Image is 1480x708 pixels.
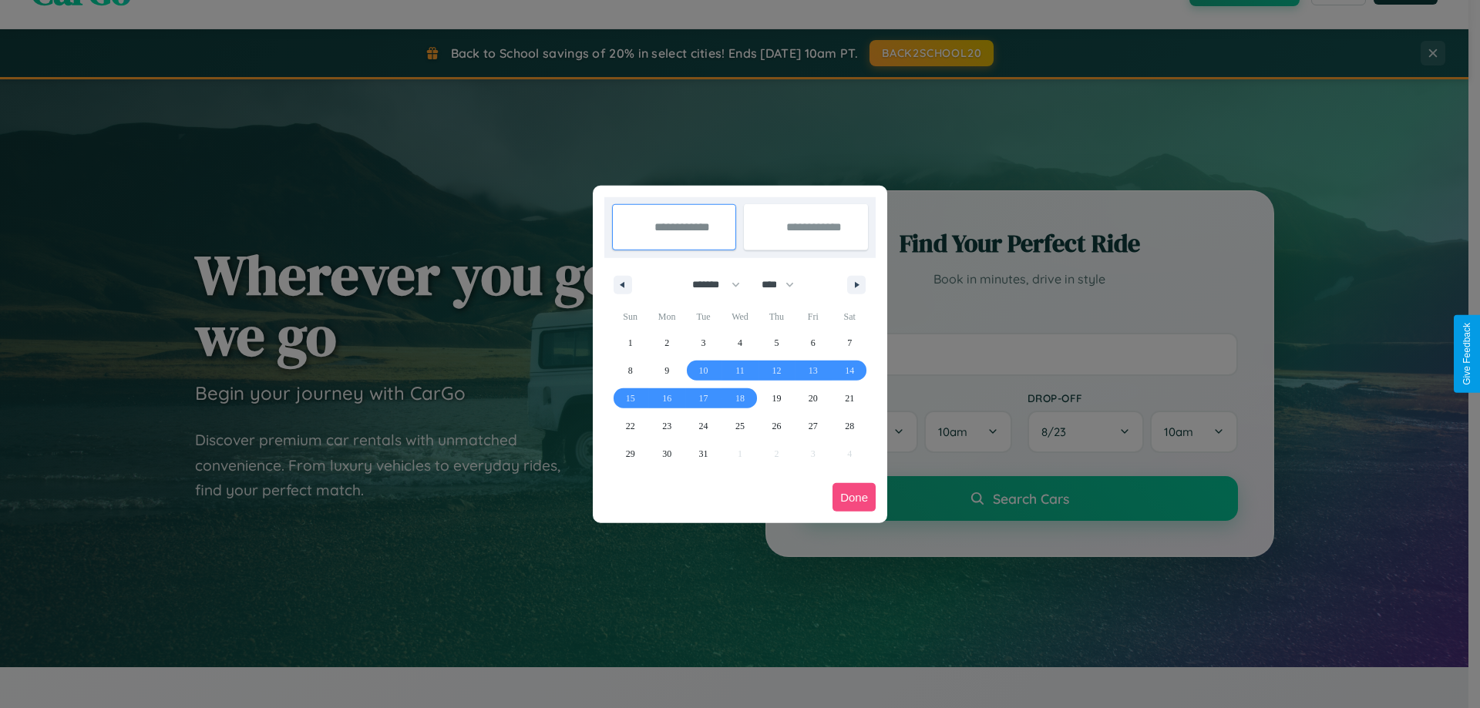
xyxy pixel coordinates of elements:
[612,329,648,357] button: 1
[772,357,781,384] span: 12
[648,384,684,412] button: 16
[795,357,831,384] button: 13
[664,357,669,384] span: 9
[832,329,868,357] button: 7
[795,329,831,357] button: 6
[685,440,721,468] button: 31
[774,329,779,357] span: 5
[721,304,758,329] span: Wed
[758,329,795,357] button: 5
[735,357,745,384] span: 11
[662,440,671,468] span: 30
[758,357,795,384] button: 12
[811,329,816,357] span: 6
[626,384,635,412] span: 15
[612,384,648,412] button: 15
[832,483,876,512] button: Done
[685,357,721,384] button: 10
[662,384,671,412] span: 16
[735,412,745,440] span: 25
[648,357,684,384] button: 9
[626,440,635,468] span: 29
[612,304,648,329] span: Sun
[685,412,721,440] button: 24
[648,329,684,357] button: 2
[758,412,795,440] button: 26
[699,384,708,412] span: 17
[847,329,852,357] span: 7
[685,384,721,412] button: 17
[612,357,648,384] button: 8
[735,384,745,412] span: 18
[758,304,795,329] span: Thu
[832,304,868,329] span: Sat
[832,384,868,412] button: 21
[701,329,706,357] span: 3
[648,412,684,440] button: 23
[809,357,818,384] span: 13
[832,412,868,440] button: 28
[845,412,854,440] span: 28
[699,412,708,440] span: 24
[612,440,648,468] button: 29
[1461,323,1472,385] div: Give Feedback
[648,440,684,468] button: 30
[721,357,758,384] button: 11
[809,384,818,412] span: 20
[832,357,868,384] button: 14
[699,357,708,384] span: 10
[721,329,758,357] button: 4
[795,412,831,440] button: 27
[664,329,669,357] span: 2
[685,329,721,357] button: 3
[758,384,795,412] button: 19
[795,304,831,329] span: Fri
[845,384,854,412] span: 21
[628,357,633,384] span: 8
[662,412,671,440] span: 23
[721,412,758,440] button: 25
[699,440,708,468] span: 31
[685,304,721,329] span: Tue
[795,384,831,412] button: 20
[738,329,742,357] span: 4
[721,384,758,412] button: 18
[772,384,781,412] span: 19
[628,329,633,357] span: 1
[845,357,854,384] span: 14
[612,412,648,440] button: 22
[809,412,818,440] span: 27
[626,412,635,440] span: 22
[772,412,781,440] span: 26
[648,304,684,329] span: Mon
